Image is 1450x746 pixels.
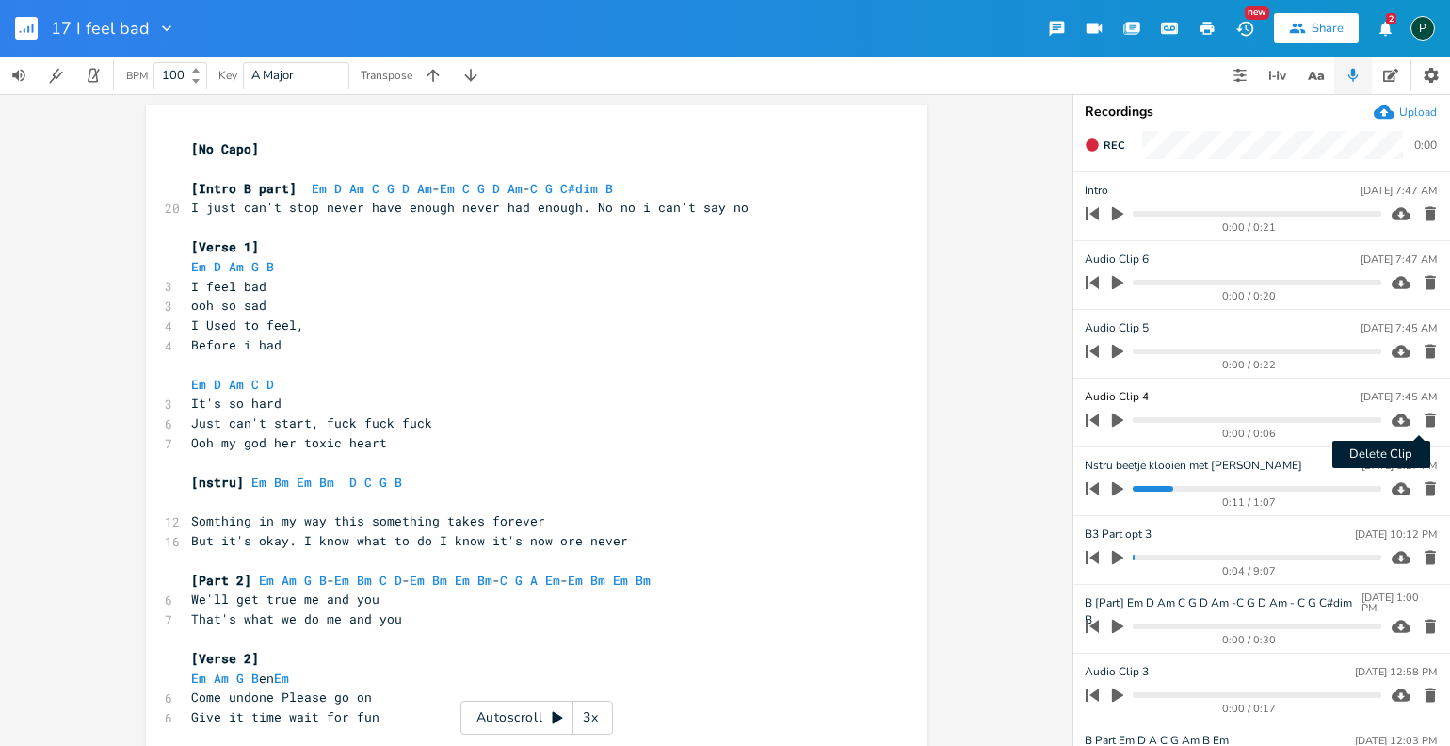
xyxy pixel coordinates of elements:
div: Key [218,70,237,81]
button: Upload [1374,102,1437,122]
div: Piepo [1410,16,1435,41]
span: Nstru beetje klooien met [PERSON_NAME] [1085,457,1302,475]
div: [DATE] 8:27 PM [1361,461,1437,471]
span: Before i had [191,336,282,353]
span: Ooh my god her toxic heart [191,434,387,451]
span: Bm [357,572,372,589]
span: [nstru] [191,474,244,491]
span: ooh so sad [191,297,266,314]
span: Come undone Please go on [191,689,372,705]
span: Em [251,474,266,491]
span: A [530,572,538,589]
span: B3 Part opt 3 [1085,526,1152,543]
div: 0:11 / 1:07 [1118,497,1381,508]
span: D [334,180,342,197]
span: Rec [1104,138,1124,153]
span: Am [229,258,244,275]
button: 2 [1366,11,1404,45]
span: G [236,670,244,687]
button: Rec [1077,130,1132,160]
span: A Major [251,67,294,84]
span: Bm [432,572,447,589]
div: Upload [1399,105,1437,120]
span: Am [229,376,244,393]
span: Em [191,376,206,393]
span: Give it time wait for fun [191,708,379,725]
span: But it's okay. I know what to do I know it's now ore never [191,532,628,549]
span: C [372,180,379,197]
span: G [379,474,387,491]
span: C [462,180,470,197]
div: [DATE] 7:45 AM [1361,392,1437,402]
span: [Verse 1] [191,238,259,255]
span: Em [312,180,327,197]
span: Audio Clip 6 [1085,251,1149,268]
span: Em [410,572,425,589]
span: Em [274,670,289,687]
div: 0:00 / 0:22 [1118,360,1381,370]
span: Bm [590,572,605,589]
span: Bm [477,572,492,589]
span: Audio Clip 3 [1085,663,1149,681]
span: C [251,376,259,393]
span: B [395,474,402,491]
span: D [349,474,357,491]
span: Am [507,180,523,197]
span: Bm [319,474,334,491]
span: C [379,572,387,589]
span: We'll get true me and you [191,591,379,608]
span: B [251,670,259,687]
span: B [605,180,613,197]
button: Share [1274,13,1359,43]
div: [DATE] 7:47 AM [1361,254,1437,265]
span: B [Part] Em D Am C G D Am -C G D Am - C G C#dim B [1085,594,1361,612]
span: Audio Clip 5 [1085,319,1149,337]
span: Em [613,572,628,589]
div: 3x [573,701,607,735]
span: D [266,376,274,393]
span: Em [568,572,583,589]
span: G [545,180,553,197]
div: [DATE] 7:45 AM [1361,323,1437,333]
span: C [500,572,507,589]
button: Delete Clip [1417,405,1442,435]
span: [No Capo] [191,140,259,157]
span: G [515,572,523,589]
div: [DATE] 10:12 PM [1355,529,1437,540]
span: Em [334,572,349,589]
span: G [477,180,485,197]
span: I feel bad [191,278,266,295]
span: Bm [274,474,289,491]
span: G [304,572,312,589]
span: C [530,180,538,197]
span: It's so hard [191,395,282,412]
span: Em [545,572,560,589]
span: G [251,258,259,275]
span: I Used to feel, [191,316,304,333]
span: B [266,258,274,275]
span: Somthing in my way this something takes forever [191,512,545,529]
span: [Part 2] [191,572,251,589]
span: D [214,376,221,393]
span: Em [455,572,470,589]
span: [Verse 2] [191,650,259,667]
div: [DATE] 12:58 PM [1355,667,1437,677]
span: That's what we do me and you [191,610,402,627]
div: Share [1312,20,1344,37]
div: 0:00 / 0:30 [1118,635,1381,645]
span: en [191,670,297,687]
div: 0:00 / 0:06 [1118,429,1381,439]
div: 0:00 [1414,139,1437,151]
div: [DATE] 12:03 PM [1355,736,1437,746]
span: Am [349,180,364,197]
span: Am [417,180,432,197]
span: Em [191,670,206,687]
span: D [402,180,410,197]
div: 0:00 / 0:21 [1118,222,1381,233]
span: Em [440,180,455,197]
div: 2 [1386,13,1396,24]
span: Em [191,258,206,275]
span: 17 I feel bad [51,20,150,37]
span: Bm [636,572,651,589]
span: - - [191,180,613,197]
